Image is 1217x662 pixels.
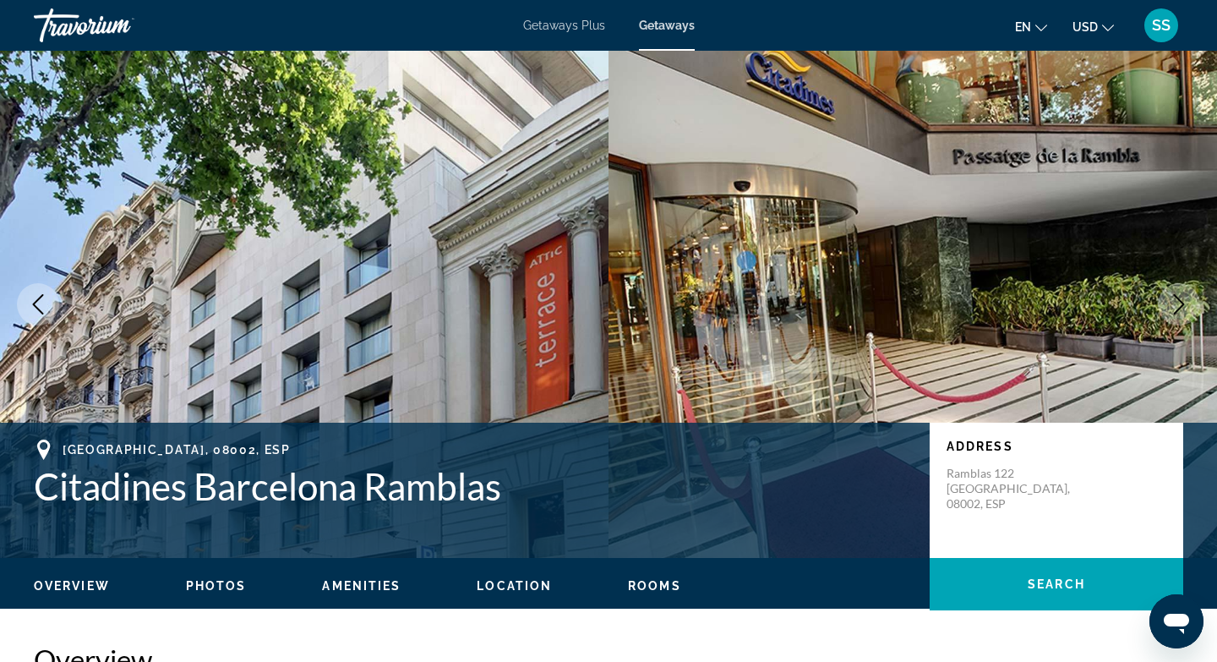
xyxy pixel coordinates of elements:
button: Previous image [17,283,59,326]
span: en [1015,20,1031,34]
p: Ramblas 122 [GEOGRAPHIC_DATA], 08002, ESP [947,466,1082,512]
button: Amenities [322,578,401,594]
button: Photos [186,578,247,594]
button: Next image [1158,283,1200,326]
button: Change currency [1072,14,1114,39]
button: Rooms [628,578,681,594]
span: Search [1028,577,1085,591]
span: Rooms [628,579,681,593]
iframe: Кнопка запуска окна обмена сообщениями [1149,594,1203,648]
span: [GEOGRAPHIC_DATA], 08002, ESP [63,443,291,457]
a: Travorium [34,3,203,47]
a: Getaways [639,19,695,32]
h1: Citadines Barcelona Ramblas [34,464,913,508]
button: Search [930,558,1183,610]
button: Location [477,578,552,594]
span: SS [1152,17,1171,34]
a: Getaways Plus [523,19,605,32]
span: Photos [186,579,247,593]
p: Address [947,440,1166,453]
span: Location [477,579,552,593]
button: User Menu [1139,8,1183,43]
span: Overview [34,579,110,593]
span: USD [1072,20,1098,34]
button: Change language [1015,14,1047,39]
button: Overview [34,578,110,594]
span: Amenities [322,579,401,593]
